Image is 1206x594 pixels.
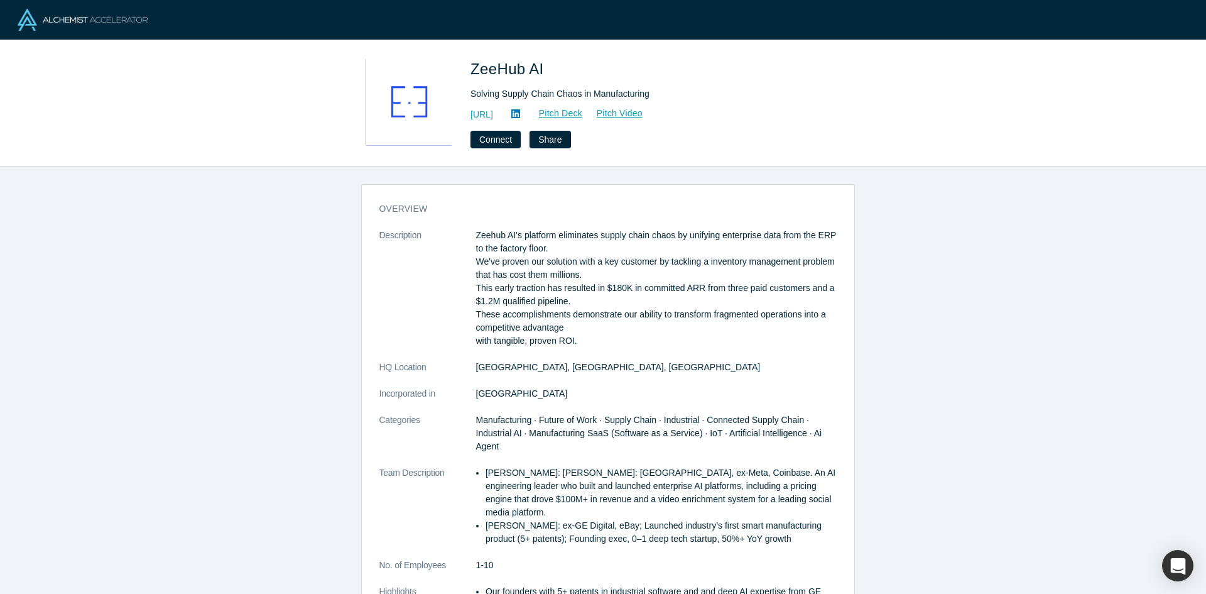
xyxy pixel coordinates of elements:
[470,131,521,148] button: Connect
[379,466,476,559] dt: Team Description
[525,106,583,121] a: Pitch Deck
[379,387,476,414] dt: Incorporated in
[476,387,837,400] dd: [GEOGRAPHIC_DATA]
[379,361,476,387] dt: HQ Location
[18,9,148,31] img: Alchemist Logo
[476,415,822,451] span: Manufacturing · Future of Work · Supply Chain · Industrial · Connected Supply Chain · Industrial ...
[379,414,476,466] dt: Categories
[583,106,643,121] a: Pitch Video
[379,229,476,361] dt: Description
[476,229,837,348] p: Zeehub AI's platform eliminates supply chain chaos by unifying enterprise data from the ERP to th...
[476,361,837,374] dd: [GEOGRAPHIC_DATA], [GEOGRAPHIC_DATA], [GEOGRAPHIC_DATA]
[470,108,493,121] a: [URL]
[379,202,819,216] h3: overview
[486,466,837,519] p: [PERSON_NAME]: [PERSON_NAME]: [GEOGRAPHIC_DATA], ex-Meta, Coinbase. An AI engineering leader who ...
[476,559,837,572] dd: 1-10
[379,559,476,585] dt: No. of Employees
[470,60,548,77] span: ZeeHub AI
[486,519,837,546] p: [PERSON_NAME]: ex‑GE Digital, eBay; Launched industry’s first smart manufacturing product (5+ pat...
[470,87,822,101] div: Solving Supply Chain Chaos in Manufacturing
[530,131,570,148] button: Share
[365,58,453,146] img: ZeeHub AI's Logo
